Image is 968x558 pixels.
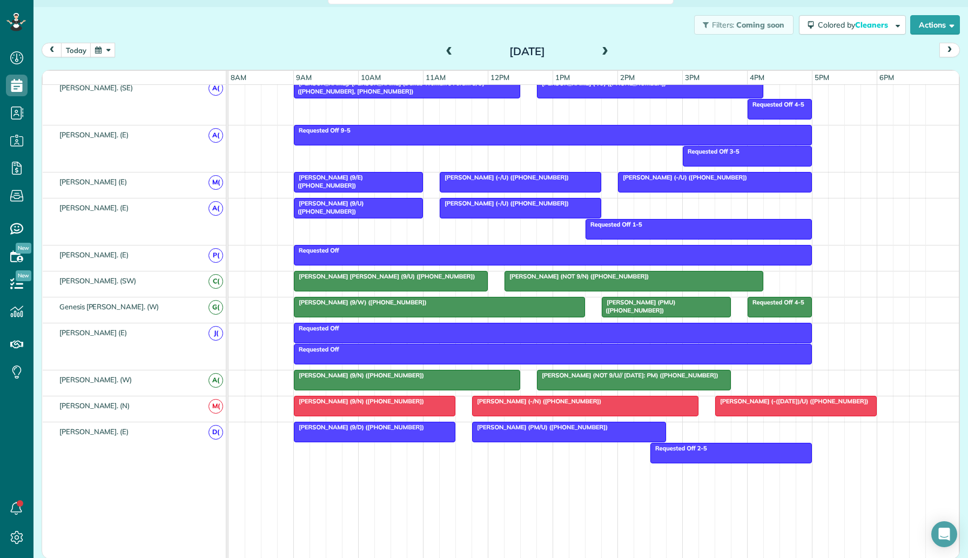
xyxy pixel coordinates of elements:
[504,273,649,280] span: [PERSON_NAME] (NOT 9/N) ([PHONE_NUMBER])
[57,83,135,92] span: [PERSON_NAME]. (SE)
[209,248,223,263] span: P(
[910,15,960,35] button: Actions
[16,270,31,281] span: New
[736,20,785,30] span: Coming soon
[209,373,223,388] span: A(
[855,20,890,30] span: Cleaners
[293,298,427,306] span: [PERSON_NAME] (9/W) ([PHONE_NUMBER])
[57,203,131,212] span: [PERSON_NAME]. (E)
[601,298,675,314] span: [PERSON_NAME] (PMU) ([PHONE_NUMBER])
[57,250,131,259] span: [PERSON_NAME]. (E)
[423,73,448,82] span: 11am
[359,73,383,82] span: 10am
[57,427,131,436] span: [PERSON_NAME]. (E)
[293,79,485,95] span: [PERSON_NAME]/ [PERSON_NAME] (Dallas Woman's Forum 9/U) ([PHONE_NUMBER], [PHONE_NUMBER])
[293,371,425,379] span: [PERSON_NAME] (9/N) ([PHONE_NUMBER])
[931,521,957,547] div: Open Intercom Messenger
[536,371,719,379] span: [PERSON_NAME] (NOT 9/U// [DATE]: PM) ([PHONE_NUMBER])
[618,73,637,82] span: 2pm
[799,15,906,35] button: Colored byCleaners
[650,444,708,452] span: Requested Off 2-5
[16,243,31,254] span: New
[715,397,869,405] span: [PERSON_NAME] (-([DATE])/U) ([PHONE_NUMBER])
[209,425,223,440] span: D(
[293,324,340,332] span: Requested Off
[747,298,805,306] span: Requested Off 4-5
[293,423,425,431] span: [PERSON_NAME] (9/D) ([PHONE_NUMBER])
[209,300,223,315] span: G(
[57,130,131,139] span: [PERSON_NAME]. (E)
[228,73,248,82] span: 8am
[42,43,62,57] button: prev
[293,247,340,254] span: Requested Off
[293,174,363,189] span: [PERSON_NAME] (9/E) ([PHONE_NUMBER])
[57,302,161,311] span: Genesis [PERSON_NAME]. (W)
[439,200,569,207] span: [PERSON_NAME] (-/U) ([PHONE_NUMBER])
[712,20,735,30] span: Filters:
[472,423,608,431] span: [PERSON_NAME] (PM/U) ([PHONE_NUMBER])
[293,397,425,405] span: [PERSON_NAME] (9/N) ([PHONE_NUMBER])
[877,73,896,82] span: 6pm
[57,177,129,186] span: [PERSON_NAME] (E)
[683,73,702,82] span: 3pm
[472,397,602,405] span: [PERSON_NAME] (-/N) ([PHONE_NUMBER])
[209,274,223,289] span: C(
[293,200,364,215] span: [PERSON_NAME] (9/U) ([PHONE_NUMBER])
[812,73,831,82] span: 5pm
[585,221,643,228] span: Requested Off 1-5
[488,73,512,82] span: 12pm
[209,326,223,341] span: J(
[439,174,569,181] span: [PERSON_NAME] (-/U) ([PHONE_NUMBER])
[209,175,223,190] span: M(
[209,201,223,216] span: A(
[294,73,314,82] span: 9am
[747,101,805,108] span: Requested Off 4-5
[682,148,740,155] span: Requested Off 3-5
[209,81,223,96] span: A(
[57,375,134,384] span: [PERSON_NAME]. (W)
[293,273,475,280] span: [PERSON_NAME] [PERSON_NAME] (9/U) ([PHONE_NUMBER])
[293,127,351,134] span: Requested Off 9-5
[748,73,767,82] span: 4pm
[617,174,748,181] span: [PERSON_NAME] (-/U) ([PHONE_NUMBER])
[293,346,340,353] span: Requested Off
[818,20,892,30] span: Colored by
[460,45,595,57] h2: [DATE]
[57,276,138,285] span: [PERSON_NAME]. (SW)
[61,43,91,57] button: today
[209,399,223,414] span: M(
[553,73,572,82] span: 1pm
[209,128,223,143] span: A(
[939,43,960,57] button: next
[57,401,132,410] span: [PERSON_NAME]. (N)
[57,328,129,337] span: [PERSON_NAME] (E)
